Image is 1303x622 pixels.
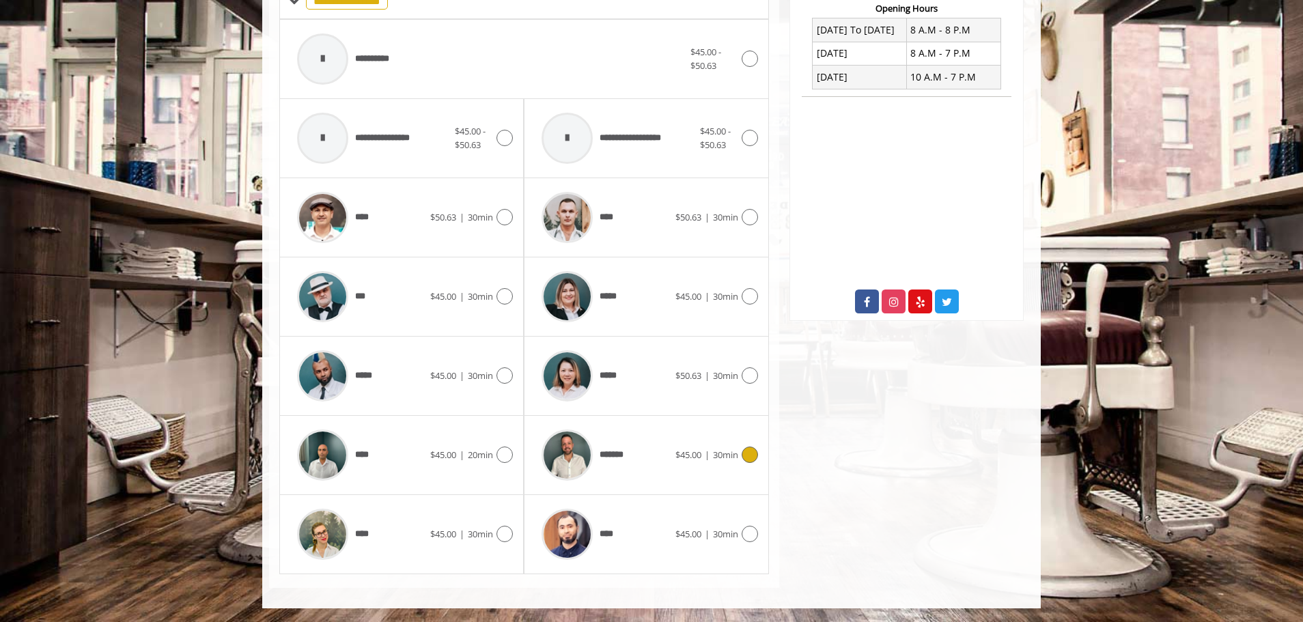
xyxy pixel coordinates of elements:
[430,211,456,223] span: $50.63
[460,290,464,302] span: |
[705,211,710,223] span: |
[675,290,701,302] span: $45.00
[906,66,1000,89] td: 10 A.M - 7 P.M
[713,290,738,302] span: 30min
[460,369,464,382] span: |
[906,18,1000,42] td: 8 A.M - 8 P.M
[713,211,738,223] span: 30min
[468,211,493,223] span: 30min
[468,290,493,302] span: 30min
[675,369,701,382] span: $50.63
[705,369,710,382] span: |
[455,125,486,152] span: $45.00 - $50.63
[705,528,710,540] span: |
[460,211,464,223] span: |
[802,3,1011,13] h3: Opening Hours
[700,125,731,152] span: $45.00 - $50.63
[468,369,493,382] span: 30min
[813,18,907,42] td: [DATE] To [DATE]
[675,449,701,461] span: $45.00
[906,42,1000,65] td: 8 A.M - 7 P.M
[705,449,710,461] span: |
[705,290,710,302] span: |
[430,290,456,302] span: $45.00
[713,528,738,540] span: 30min
[675,211,701,223] span: $50.63
[813,42,907,65] td: [DATE]
[460,449,464,461] span: |
[430,449,456,461] span: $45.00
[813,66,907,89] td: [DATE]
[675,528,701,540] span: $45.00
[430,369,456,382] span: $45.00
[430,528,456,540] span: $45.00
[713,369,738,382] span: 30min
[468,528,493,540] span: 30min
[713,449,738,461] span: 30min
[460,528,464,540] span: |
[690,46,721,72] span: $45.00 - $50.63
[468,449,493,461] span: 20min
